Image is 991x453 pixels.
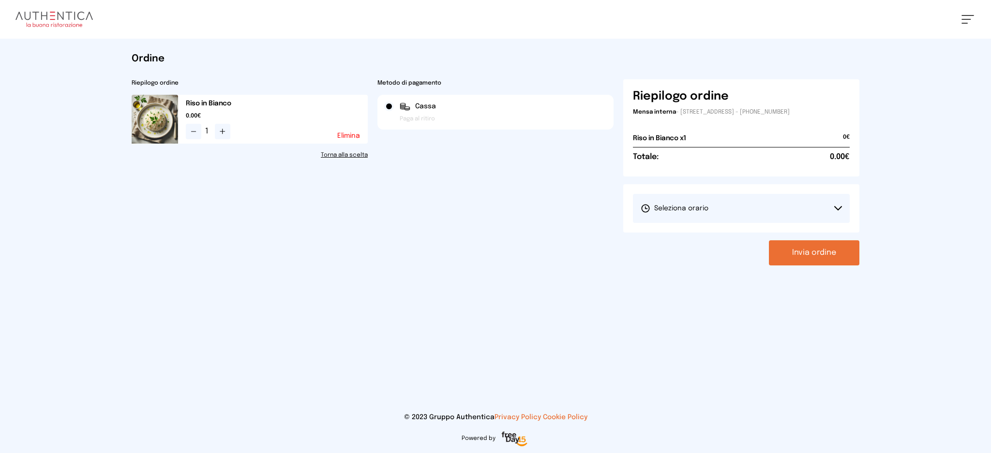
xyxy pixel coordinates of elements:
a: Torna alla scelta [132,151,368,159]
h6: Riepilogo ordine [633,89,729,104]
span: Powered by [462,435,495,442]
span: 1 [205,126,211,137]
span: Mensa interna [633,109,676,115]
button: Elimina [337,132,360,139]
span: 0.00€ [830,151,850,163]
p: - [STREET_ADDRESS] - [PHONE_NUMBER] [633,108,850,116]
h6: Totale: [633,151,659,163]
button: Invia ordine [769,240,859,265]
h2: Riso in Bianco [186,99,368,108]
a: Privacy Policy [495,414,541,421]
a: Cookie Policy [543,414,587,421]
img: logo.8f33a47.png [15,12,93,27]
h2: Metodo di pagamento [377,79,614,87]
h2: Riepilogo ordine [132,79,368,87]
span: Seleziona orario [641,204,708,213]
button: Seleziona orario [633,194,850,223]
img: media [132,95,178,144]
h1: Ordine [132,52,859,66]
span: 0€ [843,133,850,147]
span: 0.00€ [186,112,368,120]
img: logo-freeday.3e08031.png [499,430,530,449]
span: Paga al ritiro [400,115,435,123]
span: Cassa [415,102,436,111]
p: © 2023 Gruppo Authentica [15,412,976,422]
h2: Riso in Bianco x1 [633,133,686,143]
